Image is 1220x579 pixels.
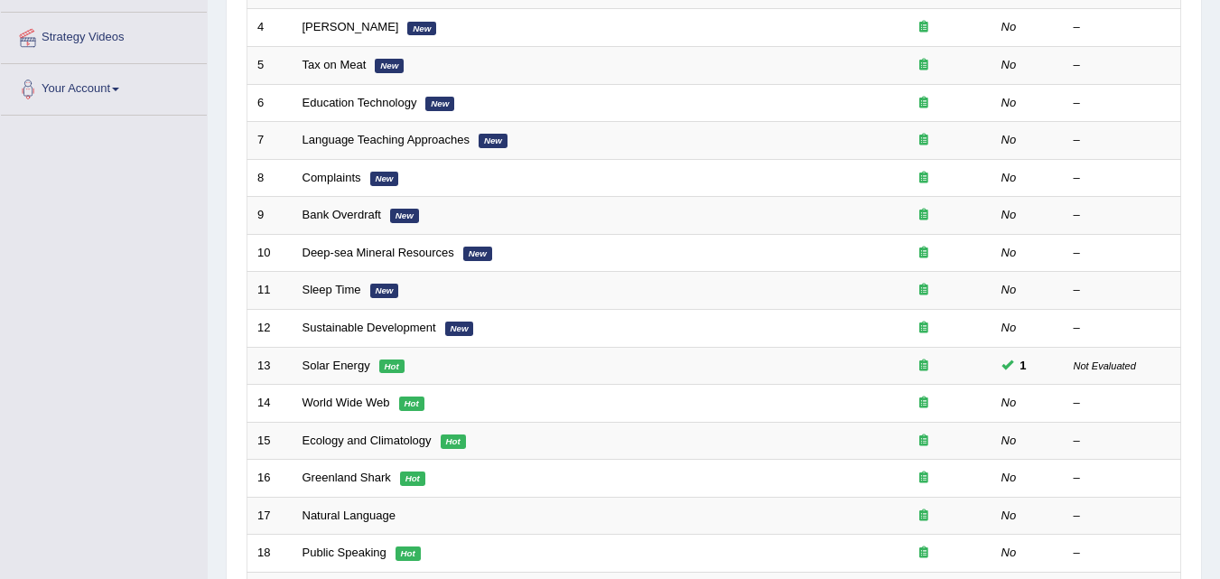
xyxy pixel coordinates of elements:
div: Exam occurring question [866,320,982,337]
em: No [1001,96,1017,109]
div: – [1074,245,1171,262]
div: – [1074,470,1171,487]
td: 8 [247,159,293,197]
em: No [1001,246,1017,259]
em: New [407,22,436,36]
a: Natural Language [303,509,396,522]
em: Hot [400,472,425,486]
td: 4 [247,9,293,47]
em: New [390,209,419,223]
em: No [1001,58,1017,71]
div: – [1074,508,1171,525]
td: 7 [247,122,293,160]
div: – [1074,19,1171,36]
em: No [1001,321,1017,334]
div: – [1074,320,1171,337]
td: 17 [247,497,293,535]
div: Exam occurring question [866,207,982,224]
a: Ecology and Climatology [303,434,432,447]
em: New [375,59,404,73]
div: Exam occurring question [866,170,982,187]
a: [PERSON_NAME] [303,20,399,33]
a: Education Technology [303,96,417,109]
a: Strategy Videos [1,13,207,58]
em: No [1001,133,1017,146]
em: No [1001,208,1017,221]
div: Exam occurring question [866,358,982,375]
div: – [1074,95,1171,112]
em: No [1001,434,1017,447]
a: Complaints [303,171,361,184]
a: Your Account [1,64,207,109]
em: No [1001,546,1017,559]
small: Not Evaluated [1074,360,1136,371]
em: New [479,134,508,148]
td: 6 [247,84,293,122]
div: Exam occurring question [866,95,982,112]
div: Exam occurring question [866,545,982,562]
a: Greenland Shark [303,471,391,484]
td: 15 [247,422,293,460]
div: – [1074,132,1171,149]
a: Bank Overdraft [303,208,381,221]
em: Hot [441,434,466,449]
div: – [1074,545,1171,562]
a: World Wide Web [303,396,390,409]
div: Exam occurring question [866,433,982,450]
div: Exam occurring question [866,19,982,36]
a: Tax on Meat [303,58,367,71]
div: Exam occurring question [866,132,982,149]
div: – [1074,282,1171,299]
em: No [1001,396,1017,409]
div: – [1074,395,1171,412]
em: New [370,284,399,298]
td: 5 [247,47,293,85]
div: – [1074,170,1171,187]
div: – [1074,57,1171,74]
a: Sleep Time [303,283,361,296]
div: – [1074,207,1171,224]
em: New [445,322,474,336]
em: No [1001,171,1017,184]
div: Exam occurring question [866,470,982,487]
a: Sustainable Development [303,321,436,334]
div: Exam occurring question [866,57,982,74]
a: Language Teaching Approaches [303,133,470,146]
a: Deep-sea Mineral Resources [303,246,454,259]
a: Solar Energy [303,359,370,372]
div: Exam occurring question [866,282,982,299]
td: 14 [247,385,293,423]
div: – [1074,433,1171,450]
div: Exam occurring question [866,395,982,412]
em: Hot [396,546,421,561]
em: No [1001,509,1017,522]
div: Exam occurring question [866,245,982,262]
em: New [425,97,454,111]
td: 13 [247,347,293,385]
td: 11 [247,272,293,310]
em: New [370,172,399,186]
em: No [1001,471,1017,484]
em: Hot [379,360,405,374]
td: 12 [247,309,293,347]
em: New [463,247,492,261]
div: Exam occurring question [866,508,982,525]
em: Hot [399,397,424,411]
a: Public Speaking [303,546,386,559]
td: 16 [247,460,293,498]
em: No [1001,283,1017,296]
em: No [1001,20,1017,33]
td: 9 [247,197,293,235]
span: You can still take this question [1013,356,1034,375]
td: 10 [247,234,293,272]
td: 18 [247,535,293,573]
